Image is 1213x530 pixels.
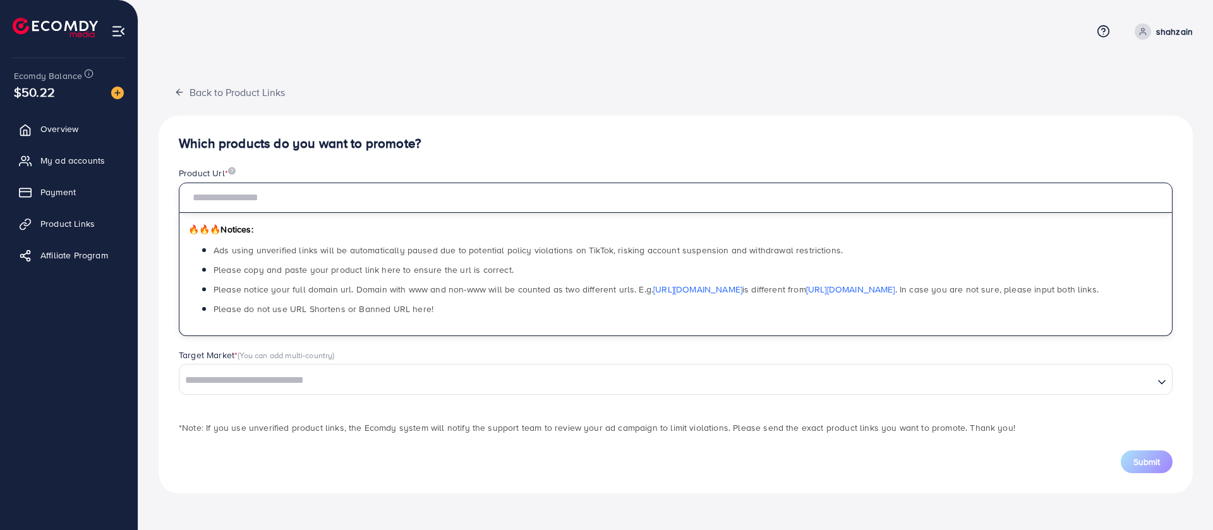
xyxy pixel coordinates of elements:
img: menu [111,24,126,39]
span: (You can add multi-country) [238,349,334,361]
a: Payment [9,179,128,205]
a: My ad accounts [9,148,128,173]
span: Ads using unverified links will be automatically paused due to potential policy violations on Tik... [214,244,843,256]
img: image [228,167,236,175]
span: Submit [1133,455,1160,468]
img: image [111,87,124,99]
div: Search for option [179,364,1173,394]
span: Ecomdy Balance [14,69,82,82]
span: Overview [40,123,78,135]
a: Product Links [9,211,128,236]
iframe: Chat [1159,473,1204,521]
label: Product Url [179,167,236,179]
img: logo [13,18,98,37]
a: [URL][DOMAIN_NAME] [806,283,895,296]
p: *Note: If you use unverified product links, the Ecomdy system will notify the support team to rev... [179,420,1173,435]
p: shahzain [1156,24,1193,39]
a: shahzain [1130,23,1193,40]
span: Product Links [40,217,95,230]
span: Please do not use URL Shortens or Banned URL here! [214,303,433,315]
button: Submit [1121,450,1173,473]
span: Please notice your full domain url. Domain with www and non-www will be counted as two different ... [214,283,1099,296]
label: Target Market [179,349,335,361]
span: Affiliate Program [40,249,108,262]
a: Overview [9,116,128,142]
h4: Which products do you want to promote? [179,136,1173,152]
span: Payment [40,186,76,198]
a: Affiliate Program [9,243,128,268]
span: 🔥🔥🔥 [188,223,220,236]
span: $50.22 [14,83,55,101]
span: Notices: [188,223,253,236]
button: Back to Product Links [159,78,301,105]
span: My ad accounts [40,154,105,167]
input: Search for option [181,371,1152,390]
span: Please copy and paste your product link here to ensure the url is correct. [214,263,514,276]
a: [URL][DOMAIN_NAME] [653,283,742,296]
